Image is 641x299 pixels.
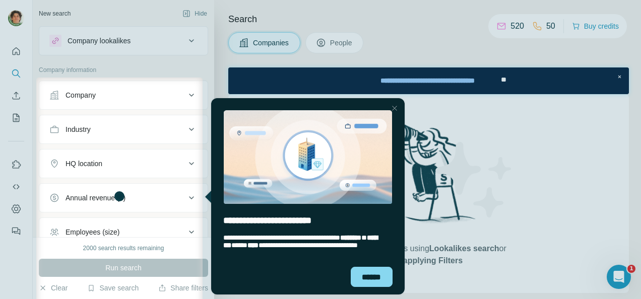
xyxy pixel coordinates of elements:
[87,283,139,293] button: Save search
[39,186,208,210] button: Annual revenue ($)
[39,220,208,244] button: Employees (size)
[66,193,125,203] div: Annual revenue ($)
[39,152,208,176] button: HQ location
[66,124,91,134] div: Industry
[83,244,164,253] div: 2000 search results remaining
[39,283,68,293] button: Clear
[66,90,96,100] div: Company
[128,2,270,24] div: Upgrade plan for full access to Surfe
[66,227,119,237] div: Employees (size)
[386,4,396,14] div: Close Step
[158,283,208,293] button: Share filters
[39,83,208,107] button: Company
[203,96,407,296] iframe: Tooltip
[66,159,102,169] div: HQ location
[39,117,208,141] button: Industry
